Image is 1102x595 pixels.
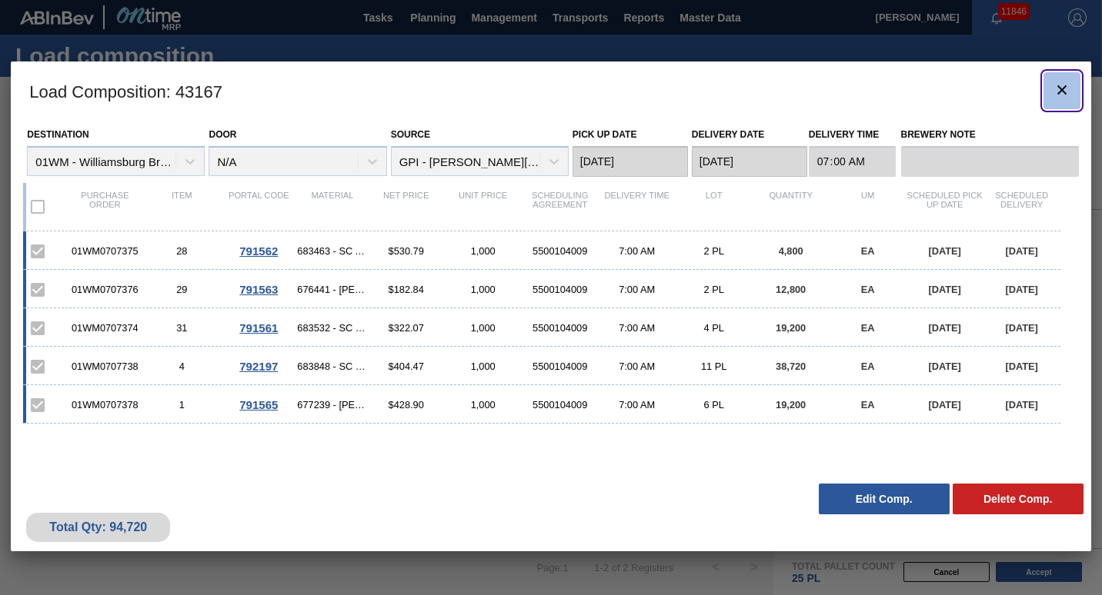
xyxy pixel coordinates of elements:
span: [DATE] [1005,399,1037,411]
div: $404.47 [368,361,445,372]
div: 1,000 [445,245,522,257]
span: EA [861,361,875,372]
div: 01WM0707375 [66,245,143,257]
div: 5500104009 [522,361,599,372]
div: Total Qty: 94,720 [38,520,159,534]
div: 1,000 [445,284,522,295]
div: 29 [143,284,220,295]
span: 4,800 [779,245,803,257]
span: 676441 - CARR CAN ABN 16OZ CAN PK 8/16 CAN 0822 B [297,284,367,295]
div: $322.07 [368,322,445,334]
div: UM [830,191,907,223]
div: Go to Order [220,360,297,373]
div: $182.84 [368,284,445,295]
span: EA [861,399,875,411]
div: Go to Order [220,244,297,258]
span: 19,200 [776,322,806,334]
div: 31 [143,322,220,334]
div: 7:00 AM [599,245,676,257]
div: 1,000 [445,322,522,334]
span: 19,200 [776,399,806,411]
div: 4 PL [676,322,753,334]
button: Delete Comp. [953,484,1084,514]
div: 7:00 AM [599,361,676,372]
div: Go to Order [220,321,297,334]
div: 4 [143,361,220,372]
div: 1 [143,399,220,411]
div: Go to Order [220,398,297,411]
span: [DATE] [928,245,960,257]
input: mm/dd/yyyy [573,146,688,177]
span: EA [861,245,875,257]
div: 2 PL [676,284,753,295]
div: 7:00 AM [599,399,676,411]
div: 5500104009 [522,399,599,411]
span: 683463 - SC ABN 18LS FCSUITCS 16OZ 0822 BEER GEN [297,245,367,257]
div: 01WM0707374 [66,322,143,334]
span: 38,720 [776,361,806,372]
div: Unit Price [445,191,522,223]
div: 2 PL [676,245,753,257]
div: 28 [143,245,220,257]
span: 791561 [239,321,278,334]
label: Source [391,129,430,140]
span: EA [861,322,875,334]
span: [DATE] [928,284,960,295]
label: Delivery Date [692,129,764,140]
label: Delivery Time [809,124,896,146]
span: [DATE] [1005,322,1037,334]
div: $428.90 [368,399,445,411]
span: [DATE] [928,322,960,334]
span: 791565 [239,398,278,411]
span: 792197 [239,360,278,373]
button: Edit Comp. [819,484,950,514]
div: Delivery Time [599,191,676,223]
div: 01WM0707376 [66,284,143,295]
div: Scheduled Delivery [983,191,1060,223]
span: [DATE] [1005,284,1037,295]
div: Net Price [368,191,445,223]
label: Brewery Note [901,124,1079,146]
div: Go to Order [220,283,297,296]
span: 683848 - SC BUD 24LS HOLIDAY 1304-V FCSUITCS 12OZ [297,361,367,372]
span: 791562 [239,244,278,258]
div: Scheduling Agreement [522,191,599,223]
label: Door [209,129,236,140]
div: 5500104009 [522,284,599,295]
input: mm/dd/yyyy [692,146,807,177]
span: 677239 - CARR CAN BUD 12OZ HOLIDAY TWNSTK 30/12 C [297,399,367,411]
span: 791563 [239,283,278,296]
div: 1,000 [445,399,522,411]
div: 6 PL [676,399,753,411]
div: 1,000 [445,361,522,372]
span: [DATE] [1005,245,1037,257]
span: [DATE] [1005,361,1037,372]
span: 683532 - SC BHL 18LS FCSUITCS 12OZ 0123 167 ABICC [297,322,367,334]
div: Quantity [753,191,830,223]
div: 11 PL [676,361,753,372]
div: Portal code [220,191,297,223]
div: 7:00 AM [599,284,676,295]
div: Purchase order [66,191,143,223]
div: Material [297,191,367,223]
h3: Load Composition : 43167 [11,61,1090,120]
div: 5500104009 [522,322,599,334]
div: 7:00 AM [599,322,676,334]
span: EA [861,284,875,295]
div: 01WM0707378 [66,399,143,411]
span: [DATE] [928,361,960,372]
div: Lot [676,191,753,223]
label: Destination [27,129,88,140]
div: Scheduled Pick up Date [907,191,983,223]
div: 5500104009 [522,245,599,257]
div: 01WM0707738 [66,361,143,372]
div: $530.79 [368,245,445,257]
span: [DATE] [928,399,960,411]
span: 12,800 [776,284,806,295]
div: Item [143,191,220,223]
label: Pick up Date [573,129,637,140]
